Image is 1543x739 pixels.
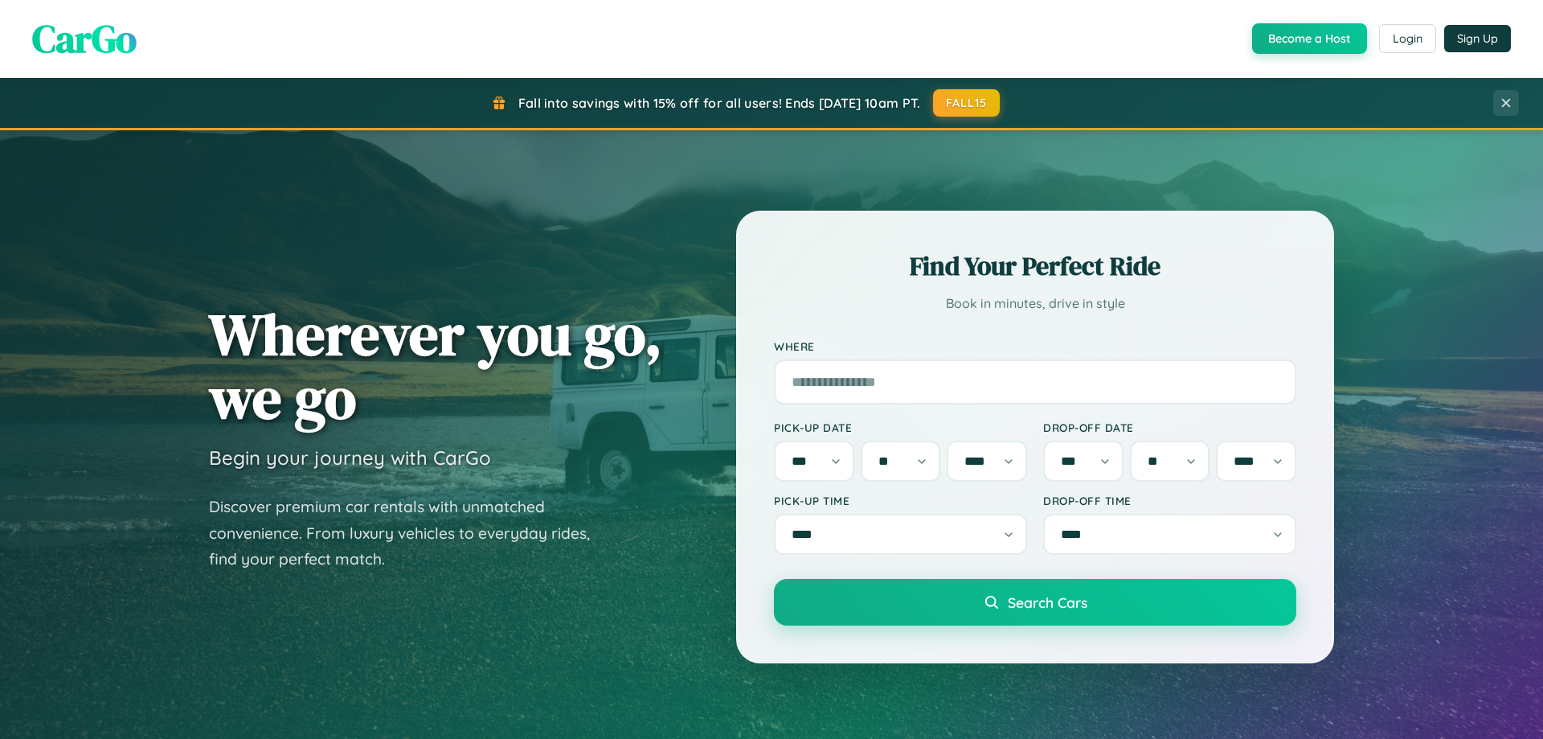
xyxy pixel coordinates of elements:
h2: Find Your Perfect Ride [774,248,1296,284]
button: Login [1379,24,1436,53]
label: Where [774,339,1296,353]
label: Pick-up Date [774,421,1027,434]
label: Pick-up Time [774,494,1027,507]
button: Sign Up [1444,25,1511,52]
label: Drop-off Time [1043,494,1296,507]
span: Fall into savings with 15% off for all users! Ends [DATE] 10am PT. [518,95,921,111]
p: Discover premium car rentals with unmatched convenience. From luxury vehicles to everyday rides, ... [209,494,611,573]
h3: Begin your journey with CarGo [209,445,491,470]
span: Search Cars [1008,593,1087,611]
button: FALL15 [933,89,1001,117]
button: Become a Host [1252,23,1367,54]
button: Search Cars [774,579,1296,626]
p: Book in minutes, drive in style [774,292,1296,315]
h1: Wherever you go, we go [209,302,662,429]
label: Drop-off Date [1043,421,1296,434]
span: CarGo [32,12,137,65]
